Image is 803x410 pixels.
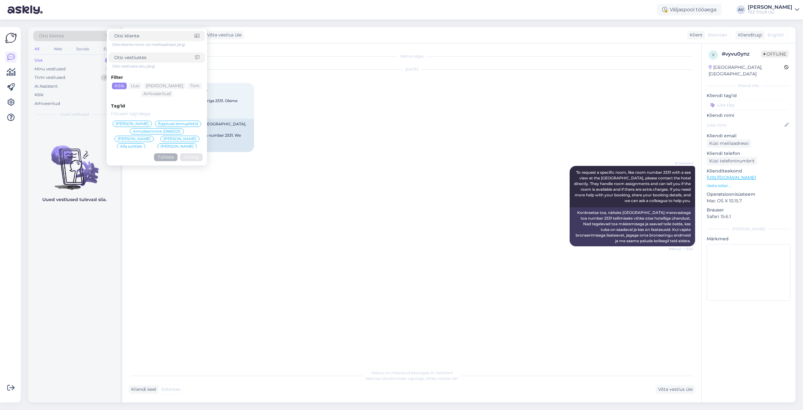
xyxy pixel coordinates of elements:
p: Safari 15.6.1 [707,213,790,220]
p: Vaata edasi ... [707,183,790,189]
p: Kliendi tag'id [707,92,790,99]
span: Vestlus on määratud kasutajale AI Assistent [371,370,453,375]
span: [PERSON_NAME] [118,137,151,141]
div: Kõik [112,83,127,89]
span: [PERSON_NAME] [116,122,149,126]
div: Arhiveeritud [35,101,60,107]
input: Otsi kliente [114,33,194,39]
span: Offline [761,51,789,57]
input: Lisa nimi [707,122,783,128]
div: [PERSON_NAME] [707,226,790,232]
div: TEZ TOUR OÜ [748,10,792,15]
div: Web [52,45,63,53]
div: Uus [35,57,43,63]
div: Võta vestlus üle [205,31,244,39]
span: To request a specific room, like room number 2531 with a sea view at the [GEOGRAPHIC_DATA], pleas... [574,170,692,203]
span: Estonian [162,386,181,393]
div: Kliendi keel [129,386,156,393]
div: 2 [106,66,114,72]
span: AI Assistent [670,161,693,166]
div: Klient [687,32,703,38]
input: Filtreeri tag'idega [111,111,203,118]
div: Filter [111,74,203,81]
div: Võta vestlus üle [656,385,695,394]
div: Küsi telefoninumbrit [707,157,757,165]
div: Socials [75,45,90,53]
span: Estonian [708,32,727,38]
div: Konkreetse toa, näiteks [GEOGRAPHIC_DATA] merevaatega toa number 2531 tellimiseks võtke otse hote... [570,207,695,246]
span: Uued vestlused [60,112,89,117]
div: AV [737,5,745,14]
span: Nähtud ✓ 15:54 [669,247,693,251]
div: Tiimi vestlused [35,74,65,81]
img: No chats [28,134,120,191]
div: Minu vestlused [35,66,66,72]
div: Küsi meiliaadressi [707,139,751,148]
div: Kliendi info [707,83,790,89]
div: All [33,45,40,53]
img: Askly Logo [5,32,17,44]
span: Vestluse ülevõtmiseks vajutage [365,376,459,381]
span: v [712,52,715,57]
span: English [768,32,784,38]
div: Otsi vestluste sisu järgi [112,63,205,69]
span: Otsi kliente [39,33,64,39]
p: Mac OS X 10.15.7 [707,198,790,204]
div: # vyvu0ynz [722,50,761,58]
a: [URL][DOMAIN_NAME] [707,175,756,180]
div: Vestlus algas [129,53,695,59]
i: „Võtke vestlus üle” [424,376,459,381]
div: Kõik [35,92,44,98]
div: Email [102,45,115,53]
div: [DATE] [129,67,695,72]
div: 99+ [101,74,114,81]
input: Lisa tag [707,100,790,110]
span: Alla suhtleb [120,145,142,148]
div: AI Assistent [35,83,58,90]
div: 0 [105,57,114,63]
input: Otsi vestlustes [114,54,195,61]
div: Väljaspool tööaega [657,4,721,15]
div: [GEOGRAPHIC_DATA], [GEOGRAPHIC_DATA] [709,64,784,77]
a: [PERSON_NAME]TEZ TOUR OÜ [748,5,799,15]
p: Kliendi telefon [707,150,790,157]
p: Kliendi email [707,133,790,139]
p: Kliendi nimi [707,112,790,119]
div: Klienditugi [736,32,762,38]
p: Klienditeekond [707,168,790,174]
div: Tag'id [111,103,203,109]
div: [PERSON_NAME] [748,5,792,10]
div: Otsi kliente nime või meiliaadressi järgi [112,42,205,47]
p: Operatsioonisüsteem [707,191,790,198]
p: Uued vestlused tulevad siia. [42,196,107,203]
p: Brauser [707,207,790,213]
p: Märkmed [707,236,790,242]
